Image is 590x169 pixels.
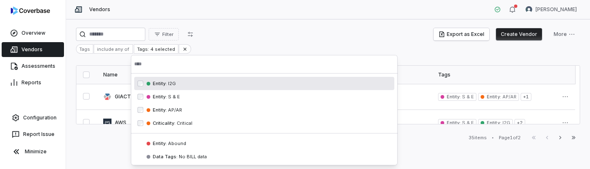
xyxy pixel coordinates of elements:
[153,154,178,159] span: Data Tags :
[153,140,167,146] span: Entity :
[153,107,167,113] span: Entity :
[167,107,182,113] span: AP/AR
[178,154,207,159] span: No BILL data
[167,140,186,146] span: Abound
[175,120,192,126] span: Critical
[153,81,167,86] span: Entity :
[153,120,175,126] span: Criticality :
[167,81,176,86] span: I2G
[153,94,167,100] span: Entity :
[167,94,180,100] span: S & E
